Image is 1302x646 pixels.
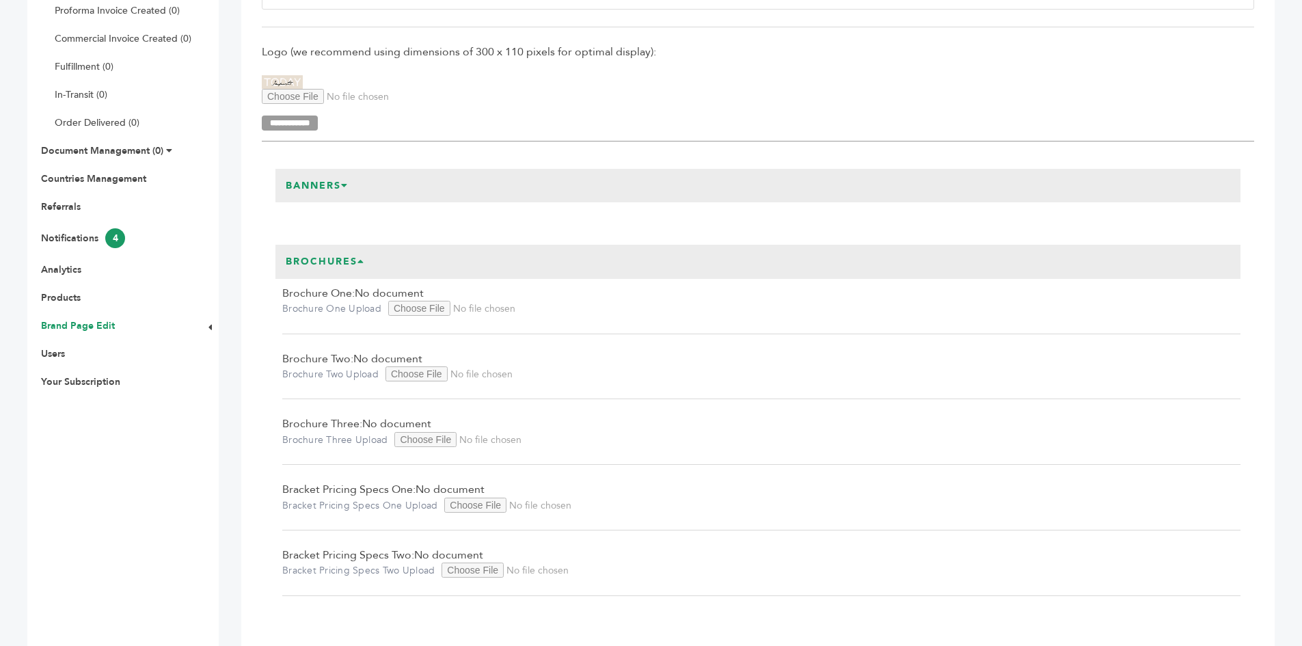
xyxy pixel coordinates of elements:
[41,291,81,304] a: Products
[282,548,414,563] span: Bracket Pricing Specs Two:
[282,302,381,316] label: Brochure One Upload
[55,88,107,101] a: In-Transit (0)
[262,44,1254,59] span: Logo (we recommend using dimensions of 300 x 110 pixels for optimal display):
[55,4,180,17] a: Proforma Invoice Created (0)
[41,172,146,185] a: Countries Management
[55,116,139,129] a: Order Delivered (0)
[282,433,388,447] label: Brochure Three Upload
[41,200,81,213] a: Referrals
[41,347,65,360] a: Users
[41,232,125,245] a: Notifications4
[282,351,353,366] span: Brochure Two:
[282,482,1240,513] div: No document
[282,482,416,497] span: Bracket Pricing Specs One:
[282,416,362,431] span: Brochure Three:
[282,286,355,301] span: Brochure One:
[282,499,437,513] label: Bracket Pricing Specs One Upload
[55,32,191,45] a: Commercial Invoice Created (0)
[55,60,113,73] a: Fulfillment (0)
[282,548,1240,578] div: No document
[282,286,1240,317] div: No document
[41,319,115,332] a: Brand Page Edit
[282,416,1240,447] div: No document
[275,169,359,203] h3: Banners
[41,144,163,157] a: Document Management (0)
[41,375,120,388] a: Your Subscription
[41,263,81,276] a: Analytics
[282,564,435,578] label: Bracket Pricing Specs Two Upload
[282,351,1240,382] div: No document
[105,228,125,248] span: 4
[275,245,375,279] h3: Brochures
[262,75,303,90] img: TODAY IMPORTS
[282,368,379,381] label: Brochure Two Upload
